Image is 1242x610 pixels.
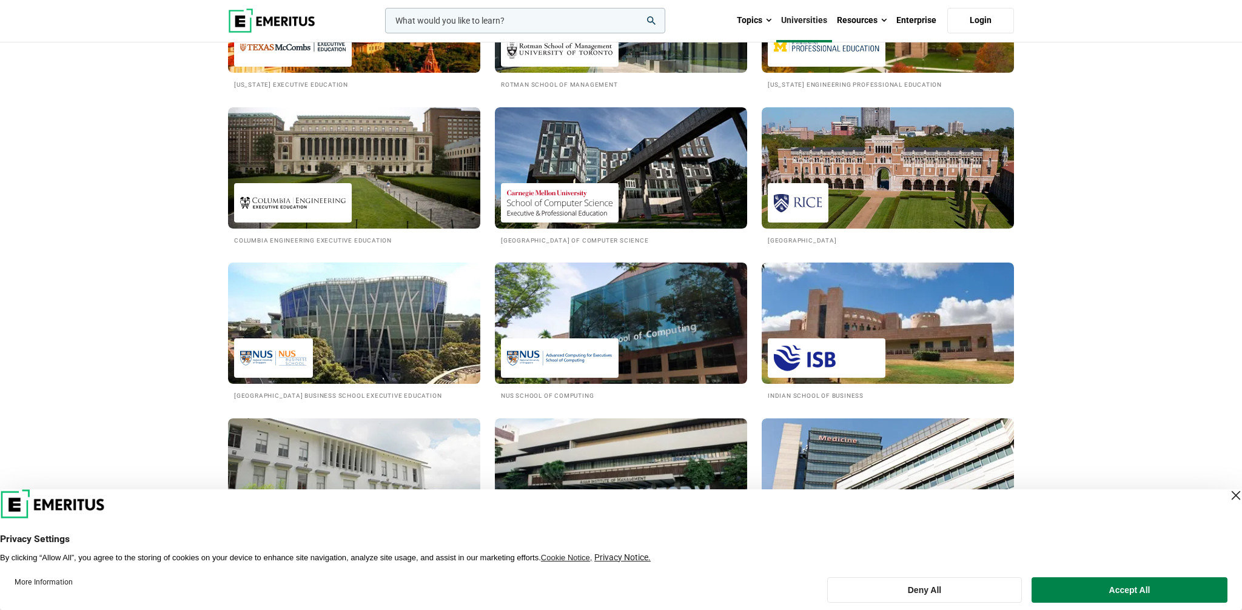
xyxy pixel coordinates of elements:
a: Universities We Work With Asian Institute of Management The Asian Institute of Management [495,418,747,556]
a: Universities We Work With NUS School of Computing NUS School of Computing [495,263,747,400]
a: Universities We Work With Carnegie Mellon University School of Computer Science [GEOGRAPHIC_DATA]... [495,107,747,245]
img: Rice University [774,189,822,216]
h2: [US_STATE] Executive Education [234,79,474,89]
h2: [GEOGRAPHIC_DATA] of Computer Science [501,235,741,245]
h2: [US_STATE] Engineering Professional Education [768,79,1008,89]
img: Rotman School of Management [507,33,613,61]
img: Universities We Work With [495,107,747,229]
h2: [GEOGRAPHIC_DATA] [768,235,1008,245]
img: Universities We Work With [495,263,747,384]
a: Universities We Work With NUS Yong Loo Lin School of Medicine NUS [PERSON_NAME] [PERSON_NAME] Sch... [762,418,1014,556]
img: Universities We Work With [762,418,1014,540]
h2: Indian School of Business [768,390,1008,400]
h2: Rotman School of Management [501,79,741,89]
img: National University of Singapore Business School Executive Education [240,344,307,372]
img: Columbia Engineering Executive Education [240,189,346,216]
h2: Columbia Engineering Executive Education [234,235,474,245]
h2: NUS School of Computing [501,390,741,400]
a: Universities We Work With Rice University [GEOGRAPHIC_DATA] [762,107,1014,245]
input: woocommerce-product-search-field-0 [385,8,665,33]
img: Universities We Work With [228,418,480,540]
a: Universities We Work With National University of Singapore Business School Executive Education [G... [228,263,480,400]
img: Universities We Work With [762,107,1014,229]
h2: [GEOGRAPHIC_DATA] Business School Executive Education [234,390,474,400]
a: Universities We Work With Indian School of Business Indian School of Business [762,263,1014,400]
img: Indian School of Business [774,344,879,372]
img: Universities We Work With [762,263,1014,384]
img: Texas Executive Education [240,33,346,61]
img: Michigan Engineering Professional Education [774,33,879,61]
img: NUS School of Computing [507,344,613,372]
img: Universities We Work With [228,263,480,384]
img: Universities We Work With [228,107,480,229]
a: Universities We Work With Lee Kuan Yew School of Public Policy Executive Education, NUS [PERSON_N... [228,418,480,566]
img: Universities We Work With [495,418,747,540]
a: Login [947,8,1014,33]
a: Universities We Work With Columbia Engineering Executive Education Columbia Engineering Executive... [228,107,480,245]
img: Carnegie Mellon University School of Computer Science [507,189,613,216]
